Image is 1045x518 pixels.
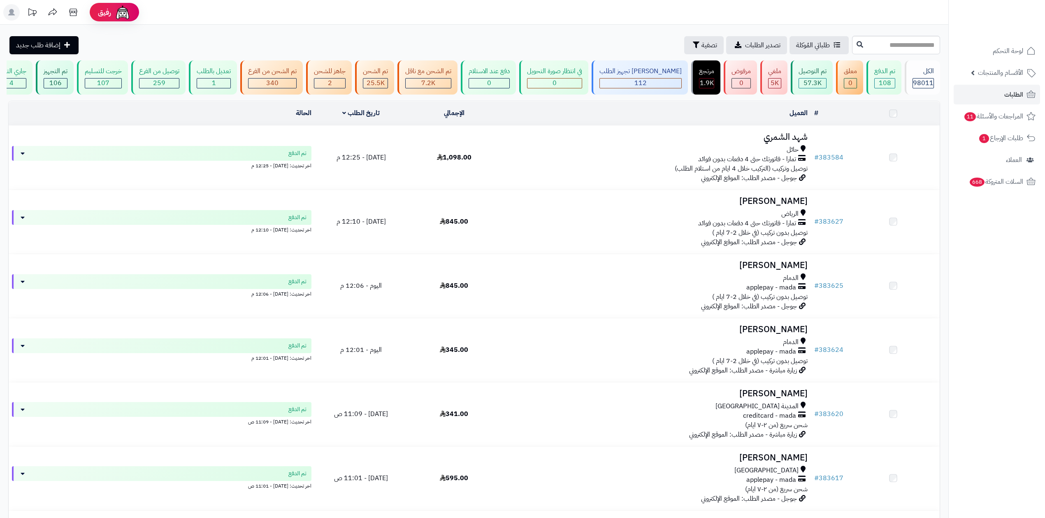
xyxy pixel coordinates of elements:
h3: [PERSON_NAME] [504,197,808,206]
div: تم الدفع [874,67,895,76]
a: لوحة التحكم [954,41,1040,61]
div: مرفوض [731,67,751,76]
div: تعديل بالطلب [197,67,231,76]
span: زيارة مباشرة - مصدر الطلب: الموقع الإلكتروني [689,430,797,439]
span: تم الدفع [288,149,307,157]
span: 4 [9,78,14,88]
span: # [814,345,819,355]
div: تم التجهيز [44,67,67,76]
span: 0 [553,78,557,88]
div: اخر تحديث: [DATE] - 12:01 م [12,353,311,362]
span: الرياض [781,209,799,219]
div: 0 [469,79,509,88]
span: 0 [739,78,743,88]
span: applepay - mada [746,283,796,292]
span: تصدير الطلبات [745,40,780,50]
span: 0 [487,78,491,88]
span: 340 [266,78,279,88]
a: الكل98011 [903,60,942,95]
span: 1 [979,134,989,143]
span: 845.00 [440,217,468,227]
span: تم الدفع [288,213,307,222]
span: applepay - mada [746,475,796,485]
a: العملاء [954,150,1040,170]
span: المراجعات والأسئلة [964,111,1023,122]
div: 57346 [799,79,826,88]
a: مرفوض 0 [722,60,759,95]
div: الكل [913,67,934,76]
div: معلق [844,67,857,76]
div: مرتجع [699,67,714,76]
span: الدمام [783,338,799,347]
div: اخر تحديث: [DATE] - 11:01 ص [12,481,311,490]
span: 25.5K [367,78,385,88]
span: رفيق [98,7,111,17]
div: اخر تحديث: [DATE] - 12:10 م [12,225,311,234]
a: خرجت للتسليم 107 [75,60,130,95]
span: شحن سريع (من ٢-٧ ايام) [745,484,808,494]
span: 107 [97,78,109,88]
span: [GEOGRAPHIC_DATA] [734,466,799,475]
span: السلات المتروكة [969,176,1023,187]
span: تصفية [701,40,717,50]
div: تم التوصيل [799,67,827,76]
img: ai-face.png [114,4,131,21]
a: تم الشحن من الفرع 340 [239,60,304,95]
a: الإجمالي [444,108,464,118]
span: 595.00 [440,473,468,483]
span: حائل [787,145,799,155]
div: 0 [732,79,750,88]
span: جوجل - مصدر الطلب: الموقع الإلكتروني [701,173,797,183]
span: 0 [848,78,852,88]
span: توصيل بدون تركيب (في خلال 2-7 ايام ) [712,292,808,302]
div: في انتظار صورة التحويل [527,67,582,76]
div: 7222 [406,79,451,88]
div: ملغي [768,67,781,76]
span: توصيل بدون تركيب (في خلال 2-7 ايام ) [712,228,808,238]
div: 340 [248,79,296,88]
a: تاريخ الطلب [342,108,380,118]
button: تصفية [684,36,724,54]
span: 11 [964,112,976,121]
span: 98011 [913,78,934,88]
span: 1.9K [700,78,714,88]
span: 1,098.00 [437,153,471,162]
a: تحديثات المنصة [22,4,42,23]
div: 112 [600,79,681,88]
span: 106 [49,78,62,88]
a: جاهز للشحن 2 [304,60,353,95]
span: جوجل - مصدر الطلب: الموقع الإلكتروني [701,494,797,504]
span: الطلبات [1004,89,1023,100]
h3: [PERSON_NAME] [504,453,808,462]
a: #383584 [814,153,843,162]
a: [PERSON_NAME] تجهيز الطلب 112 [590,60,690,95]
span: # [814,281,819,291]
span: اليوم - 12:01 م [340,345,382,355]
div: 1868 [699,79,714,88]
span: [DATE] - 11:01 ص [334,473,388,483]
span: 108 [879,78,891,88]
span: طلباتي المُوكلة [796,40,830,50]
span: توصيل بدون تركيب (في خلال 2-7 ايام ) [712,356,808,366]
span: الدمام [783,273,799,283]
span: تم الدفع [288,277,307,286]
a: دفع عند الاستلام 0 [459,60,518,95]
div: [PERSON_NAME] تجهيز الطلب [599,67,682,76]
span: 57.3K [803,78,822,88]
a: #383620 [814,409,843,419]
span: [DATE] - 12:10 م [337,217,386,227]
span: [DATE] - 11:09 ص [334,409,388,419]
a: #383625 [814,281,843,291]
div: اخر تحديث: [DATE] - 11:09 ص [12,417,311,425]
span: تمارا - فاتورتك حتى 4 دفعات بدون فوائد [698,155,796,164]
a: العميل [790,108,808,118]
a: ملغي 5K [759,60,789,95]
div: اخر تحديث: [DATE] - 12:25 م [12,161,311,169]
span: توصيل وتركيب (التركيب خلال 4 ايام من استلام الطلب) [675,164,808,173]
span: 2 [328,78,332,88]
span: [DATE] - 12:25 م [337,153,386,162]
span: تم الدفع [288,469,307,478]
span: تم الدفع [288,342,307,350]
span: العملاء [1006,154,1022,166]
span: زيارة مباشرة - مصدر الطلب: الموقع الإلكتروني [689,365,797,375]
